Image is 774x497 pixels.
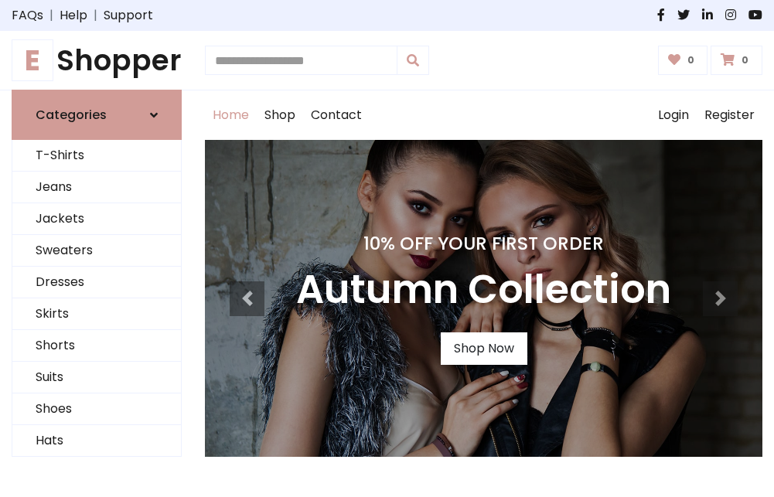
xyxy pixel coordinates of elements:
[650,90,697,140] a: Login
[738,53,752,67] span: 0
[87,6,104,25] span: |
[12,203,181,235] a: Jackets
[205,90,257,140] a: Home
[12,6,43,25] a: FAQs
[257,90,303,140] a: Shop
[12,298,181,330] a: Skirts
[12,43,182,77] a: EShopper
[60,6,87,25] a: Help
[12,43,182,77] h1: Shopper
[684,53,698,67] span: 0
[12,172,181,203] a: Jeans
[697,90,762,140] a: Register
[36,107,107,122] h6: Categories
[12,425,181,457] a: Hats
[12,362,181,393] a: Suits
[12,330,181,362] a: Shorts
[12,39,53,81] span: E
[12,393,181,425] a: Shoes
[296,233,671,254] h4: 10% Off Your First Order
[12,235,181,267] a: Sweaters
[441,332,527,365] a: Shop Now
[12,140,181,172] a: T-Shirts
[43,6,60,25] span: |
[104,6,153,25] a: Support
[303,90,370,140] a: Contact
[12,267,181,298] a: Dresses
[658,46,708,75] a: 0
[12,90,182,140] a: Categories
[711,46,762,75] a: 0
[296,267,671,314] h3: Autumn Collection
